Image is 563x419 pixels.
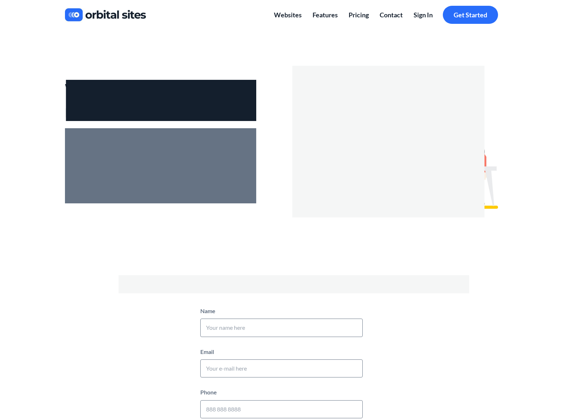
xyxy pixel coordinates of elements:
a: Websites [269,6,307,24]
label: Email [200,348,214,355]
input: 888 888 8888 [200,400,363,418]
p: We’d love to get a message from you [65,80,256,121]
a: Sign In [408,6,438,24]
a: Contact [374,6,408,24]
span: Websites [274,11,302,19]
span: Pricing [349,11,369,19]
p: Send us a message [94,275,469,293]
a: Pricing [343,6,374,24]
input: Your name here [200,319,363,337]
a: Get Started [443,6,498,24]
img: 1c9e7b5c-6ea6-4802-a086-9ce81e6f1ecc.jpg [292,66,498,217]
span: Sign In [414,11,433,19]
span: Get Started [454,11,487,19]
input: Your e-mail here [200,359,363,377]
label: Name [200,307,215,314]
span: Contact [380,11,403,19]
label: Phone [200,389,217,396]
span: Features [313,11,338,19]
img: a830013a-b469-4526-b329-771b379920ab.jpg [65,5,146,24]
a: Features [307,6,343,24]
